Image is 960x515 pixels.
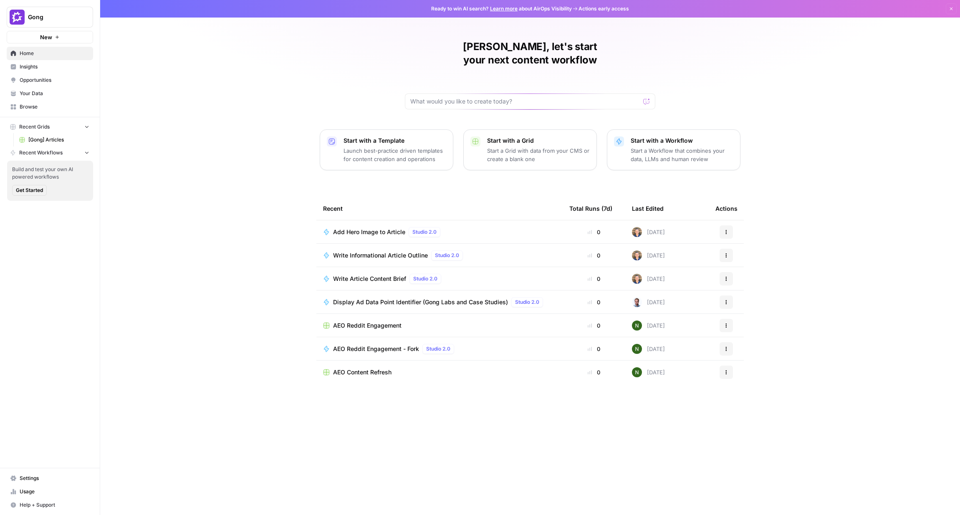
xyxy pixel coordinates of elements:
div: Last Edited [632,197,664,220]
div: 0 [569,228,619,236]
a: Display Ad Data Point Identifier (Gong Labs and Case Studies)Studio 2.0 [323,297,556,307]
img: Gong Logo [10,10,25,25]
div: [DATE] [632,274,665,284]
a: Write Article Content BriefStudio 2.0 [323,274,556,284]
div: [DATE] [632,227,665,237]
a: Insights [7,60,93,73]
div: 0 [569,368,619,376]
button: Get Started [12,185,47,196]
span: Usage [20,488,89,495]
span: Actions early access [579,5,629,13]
img: g4o9tbhziz0738ibrok3k9f5ina6 [632,367,642,377]
button: Help + Support [7,498,93,512]
span: Opportunities [20,76,89,84]
span: Build and test your own AI powered workflows [12,166,88,181]
a: AEO Content Refresh [323,368,556,376]
span: Recent Workflows [19,149,63,157]
div: 0 [569,251,619,260]
div: 0 [569,345,619,353]
span: Studio 2.0 [435,252,459,259]
span: Write Article Content Brief [333,275,406,283]
h1: [PERSON_NAME], let's start your next content workflow [405,40,655,67]
button: Workspace: Gong [7,7,93,28]
a: Usage [7,485,93,498]
span: AEO Content Refresh [333,368,392,376]
div: [DATE] [632,344,665,354]
span: Studio 2.0 [426,345,450,353]
img: 50s1itr6iuawd1zoxsc8bt0iyxwq [632,274,642,284]
span: Help + Support [20,501,89,509]
button: New [7,31,93,43]
div: [DATE] [632,367,665,377]
span: AEO Reddit Engagement [333,321,402,330]
div: [DATE] [632,321,665,331]
a: Your Data [7,87,93,100]
p: Start with a Grid [487,136,590,145]
a: Learn more [490,5,518,12]
span: Settings [20,475,89,482]
span: Get Started [16,187,43,194]
button: Recent Workflows [7,146,93,159]
img: g4o9tbhziz0738ibrok3k9f5ina6 [632,344,642,354]
span: Your Data [20,90,89,97]
p: Start with a Template [344,136,446,145]
a: Home [7,47,93,60]
span: New [40,33,52,41]
span: Display Ad Data Point Identifier (Gong Labs and Case Studies) [333,298,508,306]
span: Add Hero Image to Article [333,228,405,236]
span: Studio 2.0 [413,275,437,283]
button: Start with a GridStart a Grid with data from your CMS or create a blank one [463,129,597,170]
img: 50s1itr6iuawd1zoxsc8bt0iyxwq [632,250,642,260]
a: Browse [7,100,93,114]
span: [Gong] Articles [28,136,89,144]
div: 0 [569,275,619,283]
span: Gong [28,13,78,21]
span: Write Informational Article Outline [333,251,428,260]
div: 0 [569,298,619,306]
div: Actions [715,197,738,220]
span: Ready to win AI search? about AirOps Visibility [431,5,572,13]
img: bf076u973kud3p63l3g8gndu11n6 [632,297,642,307]
p: Launch best-practice driven templates for content creation and operations [344,146,446,163]
span: Browse [20,103,89,111]
div: Total Runs (7d) [569,197,612,220]
a: Opportunities [7,73,93,87]
span: Home [20,50,89,57]
div: 0 [569,321,619,330]
input: What would you like to create today? [410,97,640,106]
p: Start a Workflow that combines your data, LLMs and human review [631,146,733,163]
div: [DATE] [632,250,665,260]
a: [Gong] Articles [15,133,93,146]
span: Recent Grids [19,123,50,131]
a: Add Hero Image to ArticleStudio 2.0 [323,227,556,237]
img: g4o9tbhziz0738ibrok3k9f5ina6 [632,321,642,331]
div: [DATE] [632,297,665,307]
img: 50s1itr6iuawd1zoxsc8bt0iyxwq [632,227,642,237]
p: Start with a Workflow [631,136,733,145]
a: Settings [7,472,93,485]
span: Insights [20,63,89,71]
button: Start with a WorkflowStart a Workflow that combines your data, LLMs and human review [607,129,740,170]
span: Studio 2.0 [412,228,437,236]
span: Studio 2.0 [515,298,539,306]
p: Start a Grid with data from your CMS or create a blank one [487,146,590,163]
span: AEO Reddit Engagement - Fork [333,345,419,353]
a: AEO Reddit Engagement - ForkStudio 2.0 [323,344,556,354]
a: AEO Reddit Engagement [323,321,556,330]
div: Recent [323,197,556,220]
button: Recent Grids [7,121,93,133]
a: Write Informational Article OutlineStudio 2.0 [323,250,556,260]
button: Start with a TemplateLaunch best-practice driven templates for content creation and operations [320,129,453,170]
